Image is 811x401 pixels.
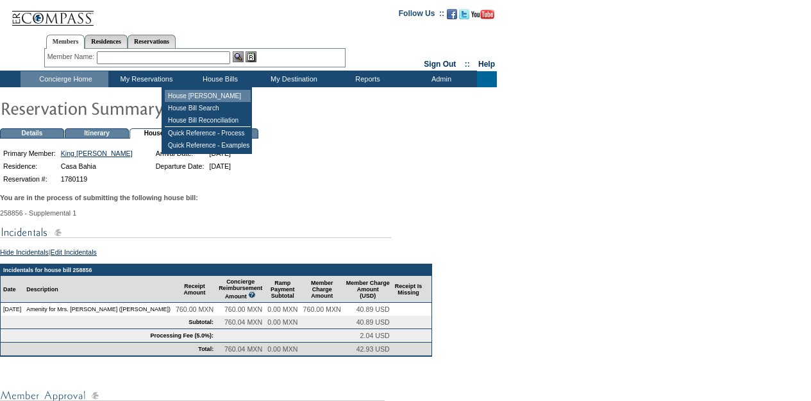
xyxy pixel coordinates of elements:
td: Ramp Payment Subtotal [265,276,300,303]
td: Receipt Is Missing [392,276,425,303]
td: Arrival Date: [154,148,206,159]
td: Incidentals for house bill 258856 [1,264,431,276]
span: 760.00 MXN [176,305,213,313]
td: Itinerary [65,128,129,139]
td: Reservation #: [1,173,58,185]
span: 2.04 USD [360,332,390,339]
td: Casa Bahia [59,160,135,172]
td: [DATE] [1,303,24,316]
td: House Bill Reconciliation [165,114,251,127]
span: 40.89 USD [356,305,390,313]
td: Concierge Home [21,71,108,87]
div: Member Name: [47,51,97,62]
td: Member Charge Amount [301,276,344,303]
a: Sign Out [424,60,456,69]
a: Reservations [128,35,176,48]
td: House [PERSON_NAME] [165,90,251,102]
td: Reports [330,71,403,87]
span: 760.04 MXN [224,345,262,353]
td: House Bills [130,128,194,139]
img: Become our fan on Facebook [447,9,457,19]
span: :: [465,60,470,69]
span: 0.00 MXN [267,318,297,326]
span: 760.04 MXN [224,318,262,326]
td: Residence: [1,160,58,172]
span: 40.89 USD [356,318,390,326]
td: Amenity for Mrs. [PERSON_NAME] ([PERSON_NAME]) [24,303,173,316]
a: King [PERSON_NAME] [61,149,133,157]
a: Follow us on Twitter [459,13,469,21]
td: Quick Reference - Process [165,127,251,139]
td: [DATE] [207,160,233,172]
a: Become our fan on Facebook [447,13,457,21]
td: House Bill Search [165,102,251,114]
td: Primary Member: [1,148,58,159]
span: 760.00 MXN [303,305,341,313]
td: Follow Us :: [399,8,444,23]
img: Follow us on Twitter [459,9,469,19]
td: Receipt Amount [173,276,216,303]
td: Concierge Reimbursement Amount [216,276,265,303]
td: 1780119 [59,173,135,185]
img: questionMark_lightBlue.gif [248,291,256,298]
td: Subtotal: [1,316,216,329]
span: 760.00 MXN [224,305,262,313]
a: Help [478,60,495,69]
span: 0.00 MXN [267,305,297,313]
td: Description [24,276,173,303]
td: My Destination [256,71,330,87]
td: Departure Date: [154,160,206,172]
span: 42.93 USD [356,345,390,353]
img: Subscribe to our YouTube Channel [471,10,494,19]
span: 0.00 MXN [267,345,297,353]
td: House Bills [182,71,256,87]
a: Edit Incidentals [51,248,97,256]
td: Total: [1,343,216,356]
a: Subscribe to our YouTube Channel [471,13,494,21]
td: Processing Fee (5.0%): [1,329,216,343]
td: Quick Reference - Examples [165,139,251,151]
td: Admin [403,71,477,87]
img: View [233,51,244,62]
a: Residences [85,35,128,48]
img: Reservations [246,51,256,62]
td: Date [1,276,24,303]
td: Member Charge Amount (USD) [344,276,392,303]
td: My Reservations [108,71,182,87]
a: Members [46,35,85,49]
